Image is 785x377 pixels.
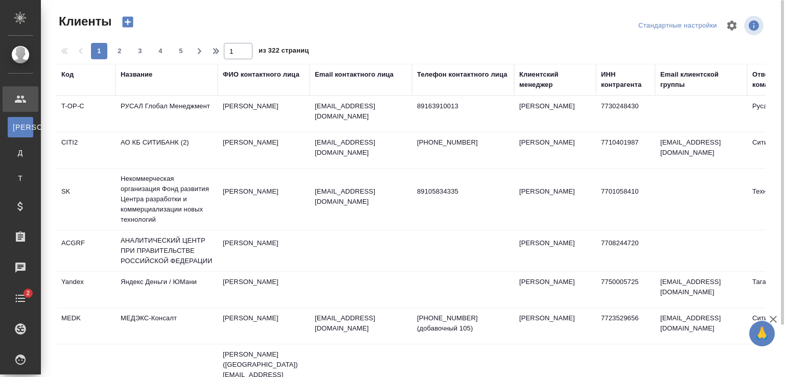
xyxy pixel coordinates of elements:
td: Yandex [56,272,116,308]
button: 5 [173,43,189,59]
td: [PERSON_NAME] [514,272,596,308]
button: 3 [132,43,148,59]
td: [PERSON_NAME] [218,308,310,344]
div: Название [121,69,152,80]
span: Д [13,148,28,158]
button: 2 [111,43,128,59]
p: [PHONE_NUMBER] (добавочный 105) [417,313,509,334]
span: 3 [132,46,148,56]
div: Телефон контактного лица [417,69,507,80]
td: 7708244720 [596,233,655,269]
span: 5 [173,46,189,56]
span: Настроить таблицу [720,13,744,38]
td: 7710401987 [596,132,655,168]
p: 89105834335 [417,186,509,197]
a: Т [8,168,33,188]
div: ИНН контрагента [601,69,650,90]
td: [EMAIL_ADDRESS][DOMAIN_NAME] [655,272,747,308]
td: SK [56,181,116,217]
td: АО КБ СИТИБАНК (2) [116,132,218,168]
a: 2 [3,286,38,311]
td: [PERSON_NAME] [514,233,596,269]
span: 4 [152,46,169,56]
button: 4 [152,43,169,59]
td: [PERSON_NAME] [218,272,310,308]
td: CITI2 [56,132,116,168]
td: [PERSON_NAME] [514,181,596,217]
span: 2 [20,288,36,298]
p: [PHONE_NUMBER] [417,137,509,148]
td: [PERSON_NAME] [514,308,596,344]
p: 89163910013 [417,101,509,111]
td: [EMAIL_ADDRESS][DOMAIN_NAME] [655,132,747,168]
div: Email клиентской группы [660,69,742,90]
div: split button [636,18,720,34]
div: Клиентский менеджер [519,69,591,90]
button: Создать [116,13,140,31]
a: [PERSON_NAME] [8,117,33,137]
p: [EMAIL_ADDRESS][DOMAIN_NAME] [315,313,407,334]
span: 2 [111,46,128,56]
a: Д [8,143,33,163]
p: [EMAIL_ADDRESS][DOMAIN_NAME] [315,186,407,207]
p: [EMAIL_ADDRESS][DOMAIN_NAME] [315,101,407,122]
td: [PERSON_NAME] [218,132,310,168]
td: [PERSON_NAME] [514,132,596,168]
td: MEDK [56,308,116,344]
td: 7750005725 [596,272,655,308]
span: Клиенты [56,13,111,30]
td: T-OP-C [56,96,116,132]
td: Некоммерческая организация Фонд развития Центра разработки и коммерциализации новых технологий [116,169,218,230]
span: 🙏 [753,323,771,344]
td: 7701058410 [596,181,655,217]
div: ФИО контактного лица [223,69,299,80]
td: РУСАЛ Глобал Менеджмент [116,96,218,132]
td: [EMAIL_ADDRESS][DOMAIN_NAME] [655,308,747,344]
td: МЕДЭКС-Консалт [116,308,218,344]
span: Посмотреть информацию [744,16,766,35]
td: Яндекс Деньги / ЮМани [116,272,218,308]
td: 7723529656 [596,308,655,344]
p: [EMAIL_ADDRESS][DOMAIN_NAME] [315,137,407,158]
td: [PERSON_NAME] [514,96,596,132]
span: из 322 страниц [259,44,309,59]
td: ACGRF [56,233,116,269]
td: [PERSON_NAME] [218,96,310,132]
div: Код [61,69,74,80]
span: [PERSON_NAME] [13,122,28,132]
td: [PERSON_NAME] [218,233,310,269]
span: Т [13,173,28,183]
td: 7730248430 [596,96,655,132]
td: [PERSON_NAME] [218,181,310,217]
div: Email контактного лица [315,69,394,80]
td: АНАЛИТИЧЕСКИЙ ЦЕНТР ПРИ ПРАВИТЕЛЬСТВЕ РОССИЙСКОЙ ФЕДЕРАЦИИ [116,230,218,271]
button: 🙏 [749,321,775,346]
